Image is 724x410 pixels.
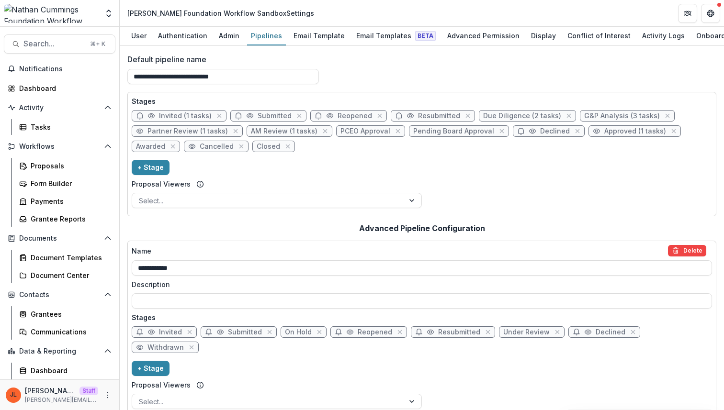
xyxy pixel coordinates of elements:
button: close [483,327,493,337]
div: User [127,29,150,43]
button: Partners [678,4,697,23]
span: Beta [415,31,436,41]
a: Dashboard [4,80,115,96]
button: close [497,126,507,136]
button: close [185,327,194,337]
button: close [463,111,473,121]
span: Reopened [338,112,372,120]
div: ⌘ + K [88,39,107,49]
button: Notifications [4,61,115,77]
button: More [102,389,113,401]
span: Workflows [19,143,100,151]
span: Declined [540,127,570,135]
button: Open entity switcher [102,4,115,23]
div: Email Template [290,29,349,43]
div: Email Templates [352,29,440,43]
span: Resubmitted [418,112,460,120]
h2: Advanced Pipeline Configuration [359,224,485,233]
span: Pending Board Approval [413,127,494,135]
button: close [669,126,679,136]
button: close [168,142,178,151]
span: Declined [596,328,625,336]
p: Stages [132,312,712,322]
button: close [294,111,304,121]
a: Conflict of Interest [564,27,634,45]
button: close [553,327,562,337]
span: Search... [23,39,84,48]
div: [PERSON_NAME] Foundation Workflow Sandbox Settings [127,8,314,18]
button: Open Contacts [4,287,115,302]
button: Open Activity [4,100,115,115]
div: Dashboard [31,366,108,376]
a: Grantees [15,306,115,322]
button: Open Workflows [4,139,115,154]
div: Tasks [31,122,108,132]
span: Approved (1 tasks) [604,127,666,135]
a: Document Center [15,267,115,283]
span: Notifications [19,65,112,73]
button: close [393,126,403,136]
a: Email Templates Beta [352,27,440,45]
span: Under Review [503,328,550,336]
div: Grantees [31,309,108,319]
span: PCEO Approval [340,127,390,135]
button: close [231,126,240,136]
div: Form Builder [31,178,108,188]
div: Advanced Permission [443,29,523,43]
button: delete [668,245,706,256]
span: Data & Reporting [19,347,100,355]
div: Document Center [31,270,108,280]
a: Authentication [154,27,211,45]
a: Grantee Reports [15,211,115,227]
div: Pipelines [247,29,286,43]
button: close [283,142,293,151]
label: Default pipeline name [127,54,711,65]
span: Closed [257,143,280,151]
button: close [320,126,330,136]
div: Display [527,29,560,43]
span: Due Diligence (2 tasks) [483,112,561,120]
button: close [564,111,574,121]
p: [PERSON_NAME] [25,386,76,396]
button: close [215,111,224,121]
p: Stages [132,96,712,106]
div: Authentication [154,29,211,43]
span: Submitted [228,328,262,336]
button: close [237,142,246,151]
a: Form Builder [15,176,115,191]
span: Submitted [258,112,292,120]
div: Admin [215,29,243,43]
a: Display [527,27,560,45]
div: Activity Logs [638,29,689,43]
span: Invited (1 tasks) [159,112,212,120]
div: Grantee Reports [31,214,108,224]
span: Documents [19,234,100,243]
label: Proposal Viewers [132,179,191,189]
nav: breadcrumb [124,6,318,20]
button: close [265,327,274,337]
span: Invited [159,328,182,336]
a: Document Templates [15,250,115,266]
button: close [395,327,405,337]
button: close [187,343,196,352]
button: close [573,126,582,136]
span: Resubmitted [438,328,480,336]
button: Search... [4,34,115,54]
span: Activity [19,104,100,112]
a: Tasks [15,119,115,135]
a: User [127,27,150,45]
div: Communications [31,327,108,337]
a: Proposals [15,158,115,174]
div: Dashboard [19,83,108,93]
a: Communications [15,324,115,340]
button: Get Help [701,4,720,23]
span: Cancelled [200,143,234,151]
label: Description [132,279,706,289]
label: Proposal Viewers [132,380,191,390]
p: Name [132,246,151,256]
a: Admin [215,27,243,45]
span: AM Review (1 tasks) [251,127,317,135]
button: + Stage [132,361,170,376]
a: Advanced Permission [443,27,523,45]
a: Payments [15,193,115,209]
